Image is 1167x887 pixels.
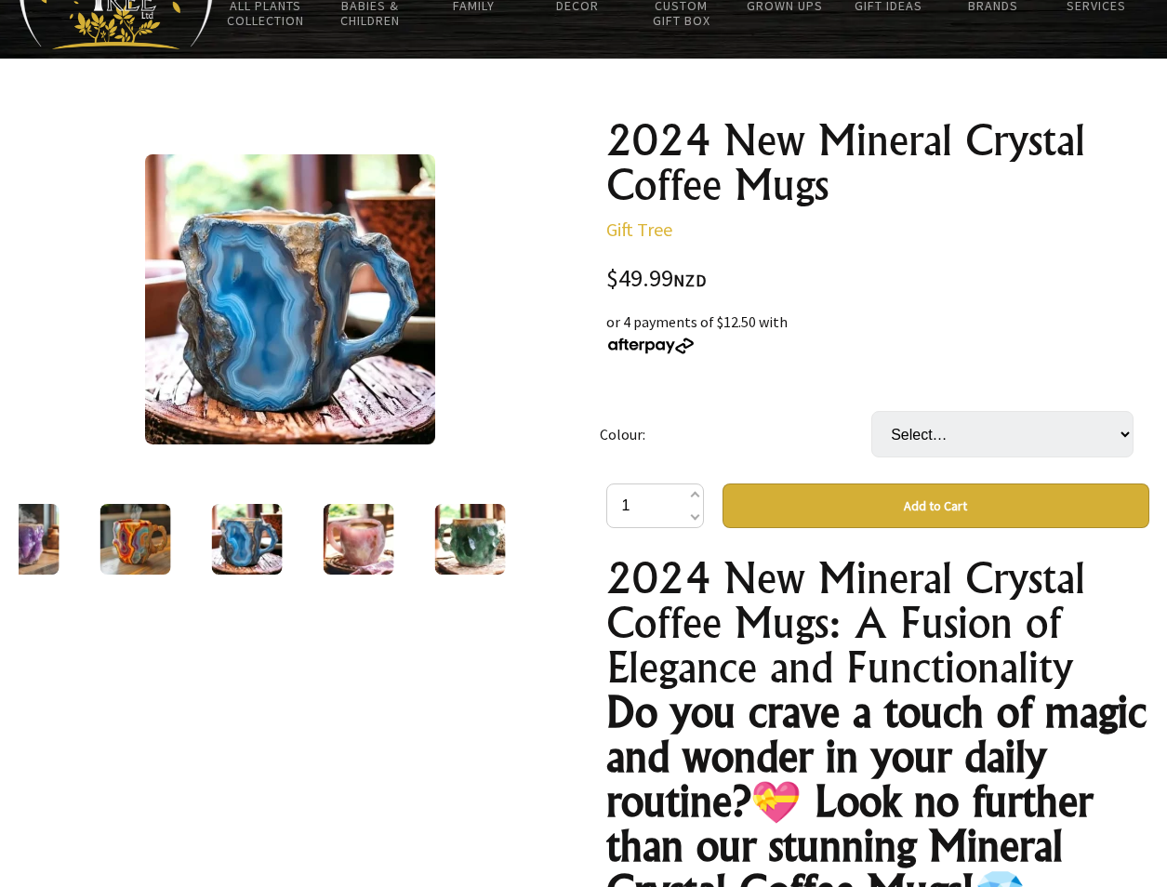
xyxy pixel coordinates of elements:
[673,270,707,291] span: NZD
[145,154,435,444] img: 2024 New Mineral Crystal Coffee Mugs
[606,338,696,354] img: Afterpay
[323,504,393,575] img: 2024 New Mineral Crystal Coffee Mugs
[723,483,1149,528] button: Add to Cart
[99,504,170,575] img: 2024 New Mineral Crystal Coffee Mugs
[211,504,282,575] img: 2024 New Mineral Crystal Coffee Mugs
[600,385,871,483] td: Colour:
[606,218,672,241] a: Gift Tree
[606,267,1149,292] div: $49.99
[606,311,1149,355] div: or 4 payments of $12.50 with
[434,504,505,575] img: 2024 New Mineral Crystal Coffee Mugs
[606,118,1149,207] h1: 2024 New Mineral Crystal Coffee Mugs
